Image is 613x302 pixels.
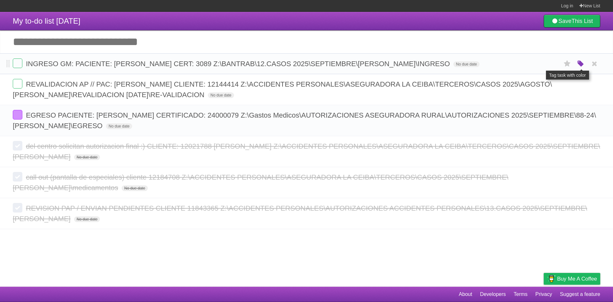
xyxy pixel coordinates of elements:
[26,60,451,68] span: INGRESO GM: PACIENTE: [PERSON_NAME] CERT: 3089 Z:\BANTRAB\12.CASOS 2025\SEPTIEMBRE\[PERSON_NAME]\...
[13,17,80,25] span: My to-do list [DATE]
[480,288,506,300] a: Developers
[13,173,508,192] span: call out (pantalla de especiales) cliente 12184708 Z:\ACCIDENTES PERSONALES\ASEGURADORA LA CEIBA\...
[74,216,100,222] span: No due date
[544,273,600,285] a: Buy me a coffee
[535,288,552,300] a: Privacy
[560,288,600,300] a: Suggest a feature
[13,80,552,99] span: REVALIDACION AP // PAC: [PERSON_NAME] CLIENTE: 12144414 Z:\ACCIDENTES PERSONALES\ASEGURADORA LA C...
[74,154,100,160] span: No due date
[13,204,587,223] span: REVISION PAP / ENVIAN PENDIENTES CLIENTE 11843365 Z:\ACCIDENTES PERSONALES\AUTORIZACIONES ACCIDEN...
[106,123,132,129] span: No due date
[547,273,556,284] img: Buy me a coffee
[13,110,22,120] label: Done
[13,111,596,130] span: EGRESO PACIENTE: [PERSON_NAME] CERTIFICADO: 24000079 Z:\Gastos Medicos\AUTORIZACIONES ASEGURADORA...
[13,172,22,182] label: Done
[459,288,472,300] a: About
[13,141,22,151] label: Done
[544,15,600,27] a: SaveThis List
[13,203,22,213] label: Done
[122,185,148,191] span: No due date
[557,273,597,284] span: Buy me a coffee
[13,58,22,68] label: Done
[571,18,593,24] b: This List
[13,142,600,161] span: del centro solicitan autorizacion final :) CLIENTE: 12021788 [PERSON_NAME] Z:\ACCIDENTES PERSONAL...
[13,79,22,89] label: Done
[561,58,573,69] label: Star task
[453,61,479,67] span: No due date
[208,92,234,98] span: No due date
[514,288,528,300] a: Terms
